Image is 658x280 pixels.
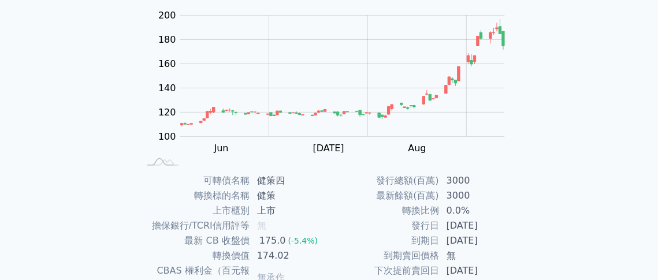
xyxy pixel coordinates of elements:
[250,248,329,263] td: 174.02
[440,248,519,263] td: 無
[257,220,266,231] span: 無
[158,107,176,118] tspan: 120
[600,225,658,280] iframe: Chat Widget
[140,173,250,188] td: 可轉債名稱
[440,188,519,203] td: 3000
[250,173,329,188] td: 健策四
[329,248,440,263] td: 到期賣回價格
[600,225,658,280] div: 聊天小工具
[329,218,440,233] td: 發行日
[250,203,329,218] td: 上市
[440,263,519,278] td: [DATE]
[329,263,440,278] td: 下次提前賣回日
[408,143,426,154] tspan: Aug
[329,203,440,218] td: 轉換比例
[440,218,519,233] td: [DATE]
[440,173,519,188] td: 3000
[140,188,250,203] td: 轉換標的名稱
[153,10,522,154] g: Chart
[440,233,519,248] td: [DATE]
[329,188,440,203] td: 最新餘額(百萬)
[140,218,250,233] td: 擔保銀行/TCRI信用評等
[140,203,250,218] td: 上市櫃別
[158,58,176,69] tspan: 160
[250,188,329,203] td: 健策
[140,233,250,248] td: 最新 CB 收盤價
[158,34,176,45] tspan: 180
[313,143,344,154] tspan: [DATE]
[140,248,250,263] td: 轉換價值
[158,83,176,94] tspan: 140
[158,131,176,142] tspan: 100
[329,173,440,188] td: 發行總額(百萬)
[288,236,318,245] span: (-5.4%)
[214,143,229,154] tspan: Jun
[158,10,176,21] tspan: 200
[329,233,440,248] td: 到期日
[440,203,519,218] td: 0.0%
[257,234,288,248] div: 175.0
